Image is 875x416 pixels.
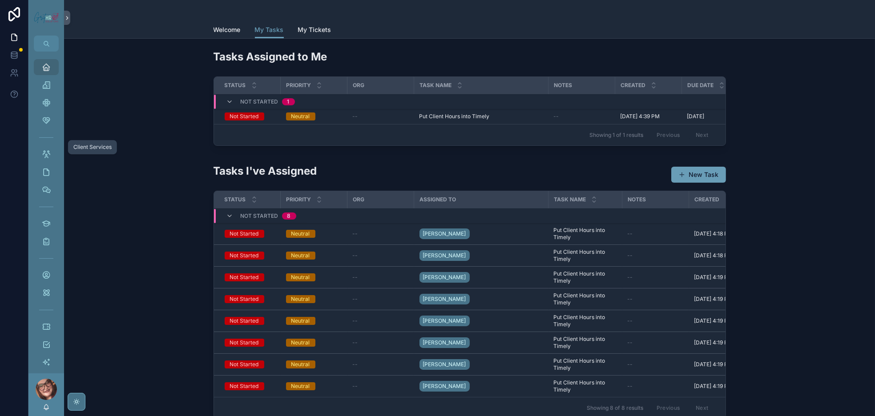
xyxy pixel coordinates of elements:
[423,230,466,237] span: [PERSON_NAME]
[423,317,466,324] span: [PERSON_NAME]
[230,112,259,120] div: Not Started
[687,113,705,120] span: [DATE]
[286,112,342,120] a: Neutral
[419,359,470,370] a: [PERSON_NAME]
[419,379,543,393] a: [PERSON_NAME]
[225,360,275,368] a: Not Started
[353,361,409,368] a: --
[286,273,342,281] a: Neutral
[291,382,310,390] div: Neutral
[554,292,617,306] a: Put Client Hours into Timely
[225,339,275,347] a: Not Started
[621,113,660,120] span: [DATE] 4:39 PM
[291,295,310,303] div: Neutral
[286,230,342,238] a: Neutral
[694,339,750,346] a: [DATE] 4:19 PM
[286,252,342,260] a: Neutral
[694,361,750,368] a: [DATE] 4:19 PM
[671,167,726,183] button: New Task
[423,274,466,281] span: [PERSON_NAME]
[353,252,358,259] span: --
[230,382,259,390] div: Not Started
[628,230,684,237] a: --
[353,113,358,120] span: --
[628,252,633,259] span: --
[554,379,617,393] span: Put Client Hours into Timely
[291,230,310,238] div: Neutral
[353,252,409,259] a: --
[628,296,633,303] span: --
[353,383,358,390] span: --
[554,248,617,263] span: Put Client Hours into Timely
[694,274,750,281] a: [DATE] 4:19 PM
[554,357,617,372] a: Put Client Hours into Timely
[225,252,275,260] a: Not Started
[419,314,543,328] a: [PERSON_NAME]
[291,273,310,281] div: Neutral
[628,317,633,324] span: --
[628,274,684,281] a: --
[230,252,259,260] div: Not Started
[554,270,617,284] a: Put Client Hours into Timely
[230,273,259,281] div: Not Started
[694,230,750,237] a: [DATE] 4:18 PM
[353,274,358,281] span: --
[621,113,677,120] a: [DATE] 4:39 PM
[419,294,470,304] a: [PERSON_NAME]
[628,230,633,237] span: --
[589,132,643,139] span: Showing 1 of 1 results
[419,336,543,350] a: [PERSON_NAME]
[353,230,409,237] a: --
[628,383,633,390] span: --
[230,339,259,347] div: Not Started
[419,292,543,306] a: [PERSON_NAME]
[230,230,259,238] div: Not Started
[628,252,684,259] a: --
[353,296,409,303] a: --
[214,22,241,40] a: Welcome
[419,196,456,203] span: Assigned To
[419,228,470,239] a: [PERSON_NAME]
[214,164,317,178] h2: Tasks I've Assigned
[225,230,275,238] a: Not Started
[255,22,284,39] a: My Tasks
[419,82,452,89] span: Task Name
[628,317,684,324] a: --
[241,99,278,106] span: Not Started
[554,314,617,328] span: Put Client Hours into Timely
[554,227,617,241] a: Put Client Hours into Timely
[73,144,112,151] div: Client Services
[286,317,342,325] a: Neutral
[419,272,470,283] a: [PERSON_NAME]
[291,252,310,260] div: Neutral
[694,317,750,324] a: [DATE] 4:19 PM
[225,382,275,390] a: Not Started
[423,252,466,259] span: [PERSON_NAME]
[694,383,750,390] a: [DATE] 4:19 PM
[419,381,470,392] a: [PERSON_NAME]
[225,82,246,89] span: Status
[628,296,684,303] a: --
[628,196,646,203] span: Notes
[628,274,633,281] span: --
[554,336,617,350] span: Put Client Hours into Timely
[353,82,364,89] span: Org
[225,273,275,281] a: Not Started
[554,113,610,120] a: --
[225,295,275,303] a: Not Started
[287,99,290,106] div: 1
[694,252,750,259] a: [DATE] 4:18 PM
[419,270,543,284] a: [PERSON_NAME]
[694,274,733,281] span: [DATE] 4:19 PM
[423,361,466,368] span: [PERSON_NAME]
[286,295,342,303] a: Neutral
[225,317,275,325] a: Not Started
[286,82,311,89] span: Priority
[554,196,586,203] span: Task Name
[687,82,714,89] span: Due Date
[353,383,409,390] a: --
[694,339,733,346] span: [DATE] 4:19 PM
[353,339,409,346] a: --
